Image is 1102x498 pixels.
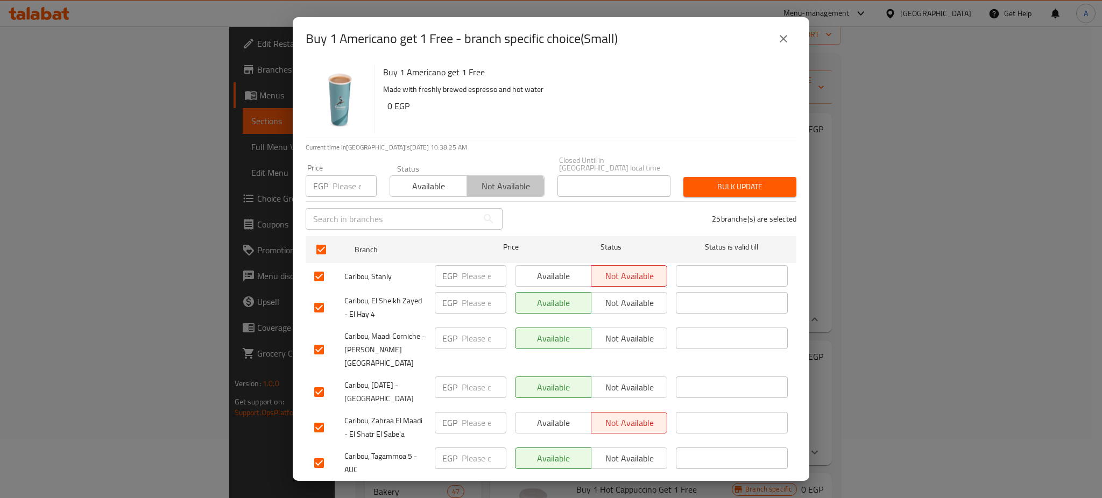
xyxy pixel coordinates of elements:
[555,240,667,254] span: Status
[387,98,788,113] h6: 0 EGP
[344,379,426,405] span: Caribou, [DATE] - [GEOGRAPHIC_DATA]
[442,381,457,394] p: EGP
[390,175,467,197] button: Available
[771,26,796,52] button: close
[591,292,667,314] button: Not available
[515,447,591,469] button: Available
[591,376,667,398] button: Not available
[596,451,663,466] span: Not available
[596,295,663,311] span: Not available
[596,415,663,431] span: Not available
[596,380,663,395] span: Not available
[475,240,547,254] span: Price
[442,452,457,465] p: EGP
[596,331,663,346] span: Not available
[462,447,506,469] input: Please enter price
[333,175,377,197] input: Please enter price
[591,447,667,469] button: Not available
[520,415,587,431] span: Available
[596,268,663,284] span: Not available
[520,295,587,311] span: Available
[344,450,426,476] span: Caribou, Tagammoa 5 - AUC
[462,265,506,287] input: Please enter price
[515,376,591,398] button: Available
[344,294,426,321] span: Caribou, El Sheikh Zayed - El Hay 4
[515,265,591,287] button: Available
[306,143,796,152] p: Current time in [GEOGRAPHIC_DATA] is [DATE] 10:38:25 AM
[515,292,591,314] button: Available
[462,412,506,433] input: Please enter price
[306,65,375,133] img: Buy 1 Americano get 1 Free
[591,265,667,287] button: Not available
[394,179,463,194] span: Available
[520,380,587,395] span: Available
[442,269,457,282] p: EGP
[683,177,796,197] button: Bulk update
[591,328,667,349] button: Not available
[344,414,426,441] span: Caribou, Zahraa El Maadi - El Shatr El Sabe'a
[442,416,457,429] p: EGP
[383,83,788,96] p: Made with freshly brewed espresso and hot water
[692,180,788,194] span: Bulk update
[515,328,591,349] button: Available
[306,208,478,230] input: Search in branches
[355,243,467,257] span: Branch
[712,214,796,224] p: 25 branche(s) are selected
[462,376,506,398] input: Please enter price
[520,451,587,466] span: Available
[515,412,591,433] button: Available
[520,331,587,346] span: Available
[462,328,506,349] input: Please enter price
[344,270,426,283] span: Caribou, Stanly
[313,180,328,193] p: EGP
[467,175,544,197] button: Not available
[676,240,788,254] span: Status is valid till
[462,292,506,314] input: Please enter price
[383,65,788,80] h6: Buy 1 Americano get 1 Free
[520,268,587,284] span: Available
[344,330,426,370] span: Caribou, Maadi Corniche - [PERSON_NAME][GEOGRAPHIC_DATA]
[471,179,540,194] span: Not available
[442,332,457,345] p: EGP
[591,412,667,433] button: Not available
[442,296,457,309] p: EGP
[306,30,618,47] h2: Buy 1 Americano get 1 Free - branch specific choice(Small)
